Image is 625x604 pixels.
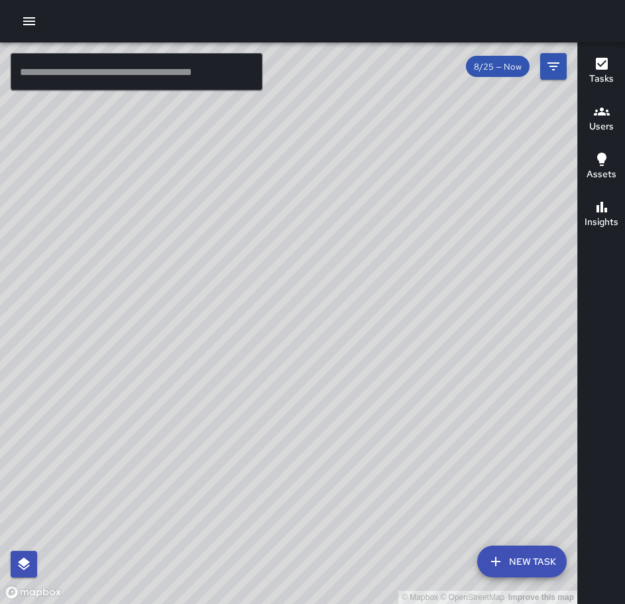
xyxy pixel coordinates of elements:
button: Assets [578,143,625,191]
h6: Users [589,119,614,134]
button: Filters [540,53,567,80]
button: New Task [477,546,567,577]
button: Insights [578,191,625,239]
h6: Assets [587,167,616,182]
span: 8/25 — Now [466,61,530,72]
h6: Tasks [589,72,614,86]
h6: Insights [585,215,618,230]
button: Users [578,96,625,143]
button: Tasks [578,48,625,96]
